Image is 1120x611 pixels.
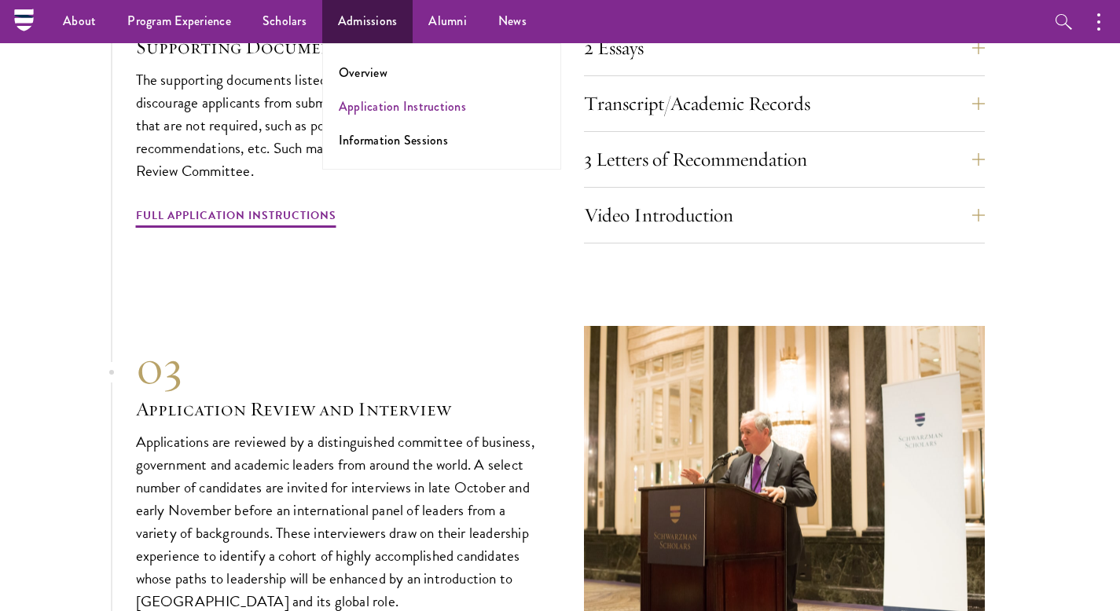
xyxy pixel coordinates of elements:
[339,64,387,82] a: Overview
[136,206,336,230] a: Full Application Instructions
[136,339,537,396] div: 03
[136,34,537,60] h3: Supporting Documents
[584,141,985,178] button: 3 Letters of Recommendation
[339,97,466,115] a: Application Instructions
[584,85,985,123] button: Transcript/Academic Records
[584,196,985,234] button: Video Introduction
[136,396,537,423] h3: Application Review and Interview
[584,29,985,67] button: 2 Essays
[136,68,537,182] p: The supporting documents listed here are required to apply. We discourage applicants from submitt...
[339,131,448,149] a: Information Sessions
